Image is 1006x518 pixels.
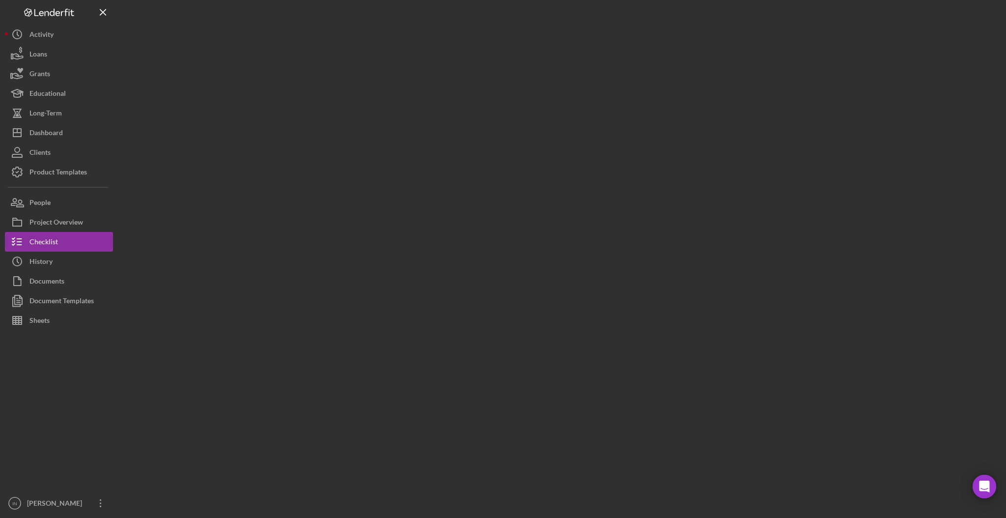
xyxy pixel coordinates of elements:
[29,44,47,66] div: Loans
[5,232,113,252] button: Checklist
[5,84,113,103] button: Educational
[29,84,66,106] div: Educational
[29,271,64,293] div: Documents
[25,493,88,516] div: [PERSON_NAME]
[5,123,113,143] button: Dashboard
[29,123,63,145] div: Dashboard
[5,103,113,123] button: Long-Term
[29,25,54,47] div: Activity
[5,271,113,291] button: Documents
[5,162,113,182] button: Product Templates
[29,143,51,165] div: Clients
[29,162,87,184] div: Product Templates
[973,475,996,498] div: Open Intercom Messenger
[29,311,50,333] div: Sheets
[5,493,113,513] button: IN[PERSON_NAME]
[29,103,62,125] div: Long-Term
[29,64,50,86] div: Grants
[29,252,53,274] div: History
[29,212,83,234] div: Project Overview
[5,311,113,330] button: Sheets
[5,252,113,271] button: History
[5,143,113,162] button: Clients
[5,25,113,44] button: Activity
[5,193,113,212] button: People
[5,44,113,64] button: Loans
[5,291,113,311] button: Document Templates
[12,501,17,506] text: IN
[29,291,94,313] div: Document Templates
[5,212,113,232] button: Project Overview
[29,232,58,254] div: Checklist
[29,193,51,215] div: People
[5,64,113,84] button: Grants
